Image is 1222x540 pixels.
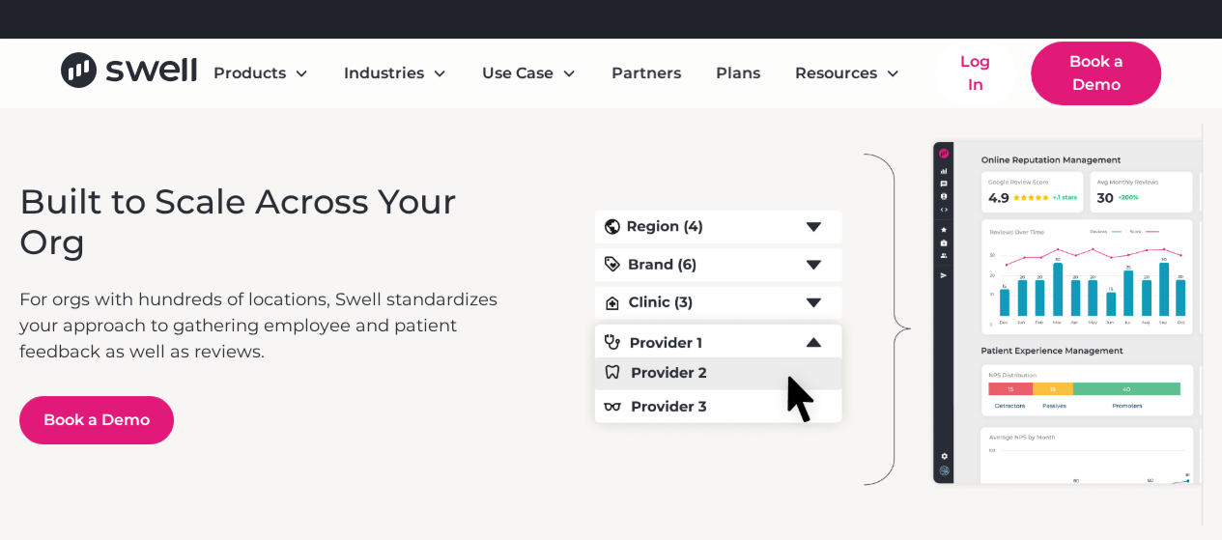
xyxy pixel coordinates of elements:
[700,54,776,93] a: Plans
[1125,447,1222,540] iframe: Chat Widget
[328,54,463,93] div: Industries
[780,54,916,93] div: Resources
[1031,42,1161,105] a: Book a Demo
[213,62,286,85] div: Products
[482,62,554,85] div: Use Case
[467,54,592,93] div: Use Case
[596,54,696,93] a: Partners
[61,52,197,95] a: home
[19,396,174,444] a: Book a Demo
[795,62,877,85] div: Resources
[19,182,515,263] h3: Built to Scale Across Your Org
[935,43,1015,104] a: Log In
[198,54,325,93] div: Products
[19,287,515,365] p: For orgs with hundreds of locations, Swell standardizes your approach to gathering employee and p...
[344,62,424,85] div: Industries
